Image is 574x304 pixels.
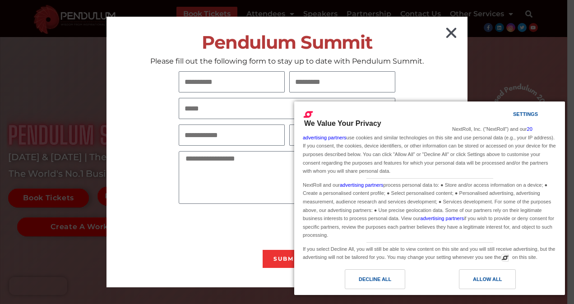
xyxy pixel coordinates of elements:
[420,216,464,221] a: advertising partners
[301,124,558,176] div: NextRoll, Inc. ("NextRoll") and our use cookies and similar technologies on this site and use per...
[359,274,391,284] div: Decline All
[301,179,558,240] div: NextRoll and our process personal data to: ● Store and/or access information on a device; ● Creat...
[179,209,316,244] iframe: reCAPTCHA
[473,274,502,284] div: Allow All
[340,182,384,188] a: advertising partners
[300,269,430,294] a: Decline All
[430,269,560,294] a: Allow All
[263,250,311,268] button: Submit
[513,109,538,119] div: Settings
[273,256,301,262] span: Submit
[106,32,468,52] h2: Pendulum Summit
[444,26,458,40] a: Close
[106,56,468,66] p: Please fill out the following form to stay up to date with Pendulum Summit.
[497,107,519,124] a: Settings
[303,126,532,140] a: 20 advertising partners
[304,120,381,127] span: We Value Your Privacy
[301,243,558,263] div: If you select Decline All, you will still be able to view content on this site and you will still...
